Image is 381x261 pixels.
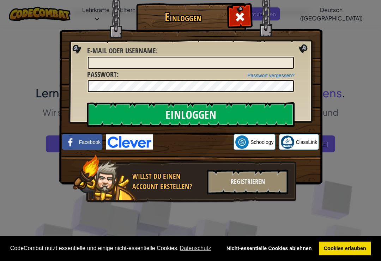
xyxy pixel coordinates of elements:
div: Über Google anmelden. Wird in neuem Tab geöffnet. [157,134,230,150]
img: classlink-logo-small.png [281,135,294,149]
a: learn more about cookies [179,243,212,254]
span: Facebook [79,139,101,146]
a: deny cookies [222,242,316,256]
a: allow cookies [319,242,371,256]
img: clever-logo-blue.png [106,134,153,150]
iframe: Schaltfläche „Über Google anmelden“ [153,134,234,150]
span: CodeCombat nutzt essentielle und einige nicht-essentielle Cookies. [10,243,216,254]
img: schoology.png [235,135,249,149]
span: ClassLink [296,139,317,146]
label: : [87,69,119,80]
img: facebook_small.png [64,135,77,149]
input: Einloggen [87,102,295,127]
div: Willst du einen Account erstellen? [132,171,203,192]
span: E-Mail oder Username [87,46,156,55]
span: Passwort [87,69,117,79]
label: : [87,46,158,56]
span: Schoology [250,139,273,146]
iframe: Dialogfeld „Über Google anmelden“ [236,7,374,121]
h1: Einloggen [138,11,228,23]
div: Registrieren [207,170,288,194]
